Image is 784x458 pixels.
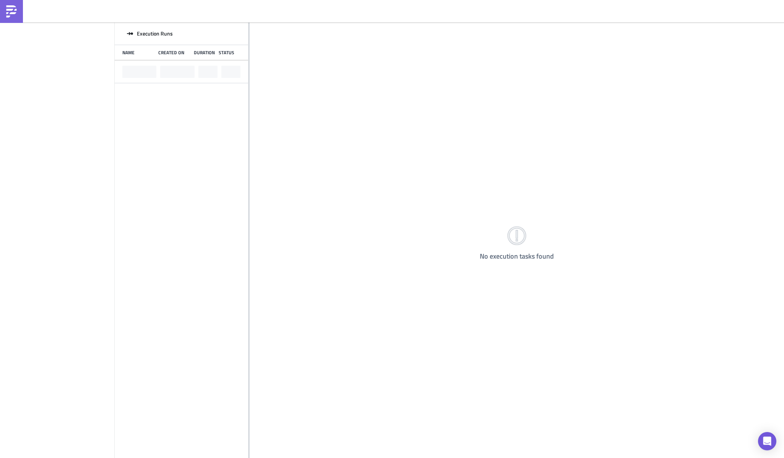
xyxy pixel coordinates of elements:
[758,432,776,450] div: Open Intercom Messenger
[5,5,18,18] img: PushMetrics
[137,30,173,37] span: Execution Runs
[194,50,215,55] div: Duration
[219,50,237,55] div: Status
[480,252,554,260] h4: No execution tasks found
[122,50,154,55] div: Name
[158,50,190,55] div: Created On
